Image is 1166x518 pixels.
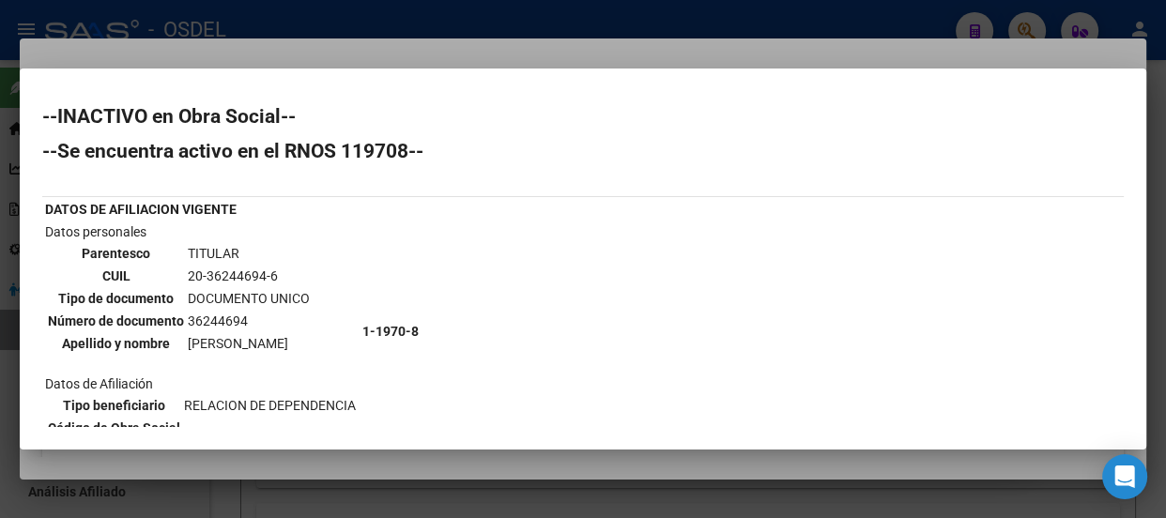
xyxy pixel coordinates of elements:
th: Apellido y nombre [47,333,185,354]
td: 20-36244694-6 [187,266,311,286]
td: 36244694 [187,311,311,331]
td: Datos personales Datos de Afiliación [44,221,360,441]
h2: --Se encuentra activo en el RNOS 119708-- [42,142,1124,160]
th: CUIL [47,266,185,286]
th: Tipo beneficiario [47,395,181,416]
b: DATOS DE AFILIACION VIGENTE [45,202,237,217]
h2: --INACTIVO en Obra Social-- [42,107,1124,126]
td: TITULAR [187,243,311,264]
td: DOCUMENTO UNICO [187,288,311,309]
th: Parentesco [47,243,185,264]
b: 1-1970-8 [362,324,419,339]
td: [PERSON_NAME] [187,333,311,354]
th: Número de documento [47,311,185,331]
td: RELACION DE DEPENDENCIA [183,395,357,416]
th: Código de Obra Social [47,418,181,438]
th: Tipo de documento [47,288,185,309]
div: Open Intercom Messenger [1102,454,1147,499]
